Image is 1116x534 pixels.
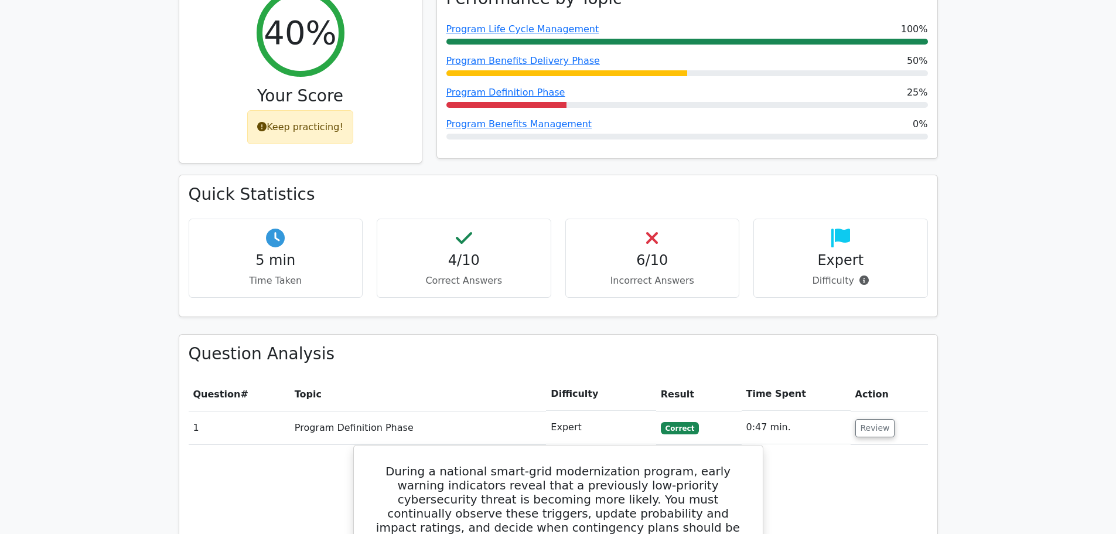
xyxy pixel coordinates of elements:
td: Program Definition Phase [290,411,547,444]
h3: Quick Statistics [189,185,928,205]
a: Program Life Cycle Management [446,23,599,35]
h4: 4/10 [387,252,541,269]
p: Difficulty [763,274,918,288]
span: 25% [907,86,928,100]
h2: 40% [264,13,336,52]
td: Expert [546,411,656,444]
th: # [189,377,290,411]
p: Correct Answers [387,274,541,288]
a: Program Benefits Delivery Phase [446,55,600,66]
td: 0:47 min. [742,411,851,444]
span: 100% [901,22,928,36]
h4: 5 min [199,252,353,269]
h3: Question Analysis [189,344,928,364]
a: Program Benefits Management [446,118,592,130]
td: 1 [189,411,290,444]
span: 0% [913,117,927,131]
th: Topic [290,377,547,411]
h3: Your Score [189,86,412,106]
div: Keep practicing! [247,110,353,144]
span: 50% [907,54,928,68]
span: Correct [661,422,699,434]
h4: Expert [763,252,918,269]
a: Program Definition Phase [446,87,565,98]
th: Action [851,377,928,411]
th: Result [656,377,742,411]
button: Review [855,419,895,437]
span: Question [193,389,241,400]
th: Difficulty [546,377,656,411]
p: Incorrect Answers [575,274,730,288]
th: Time Spent [742,377,851,411]
h4: 6/10 [575,252,730,269]
p: Time Taken [199,274,353,288]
